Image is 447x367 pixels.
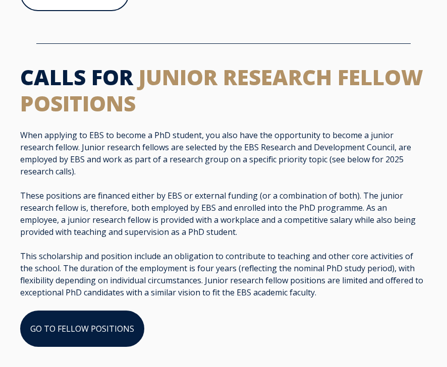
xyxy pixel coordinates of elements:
p: These positions are financed either by EBS or external funding (or a combination of both). The ju... [20,190,427,238]
p: When applying to EBS to become a PhD student, you also have the opportunity to become a junior re... [20,129,427,177]
h2: CALLS FOR [20,64,427,117]
a: GO TO FELLOW POSITIONS [20,311,144,347]
p: This scholarship and position include an obligation to contribute to teaching and other core acti... [20,250,427,298]
span: JUNIOR RESEARCH FELLOW POSITIONS [20,63,423,118]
